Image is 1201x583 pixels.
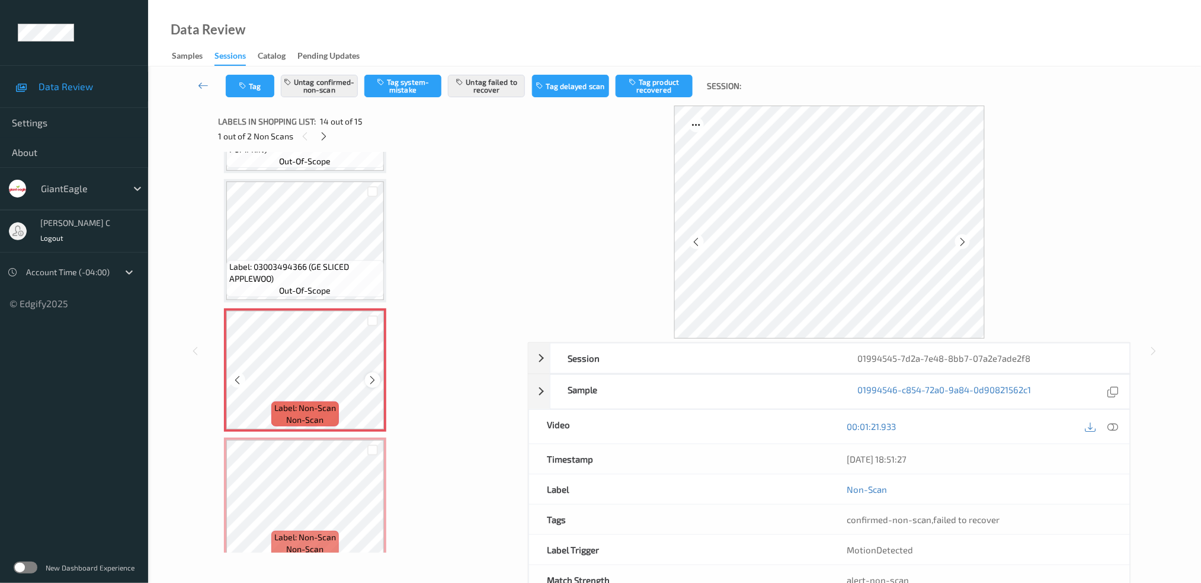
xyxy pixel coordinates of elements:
[297,48,371,65] a: Pending Updates
[529,410,830,444] div: Video
[274,531,336,543] span: Label: Non-Scan
[858,384,1032,400] a: 01994546-c854-72a0-9a84-0d90821562c1
[280,285,331,297] span: out-of-scope
[550,343,840,373] div: Session
[258,50,286,65] div: Catalog
[214,48,258,66] a: Sessions
[934,514,1000,525] span: failed to recover
[218,116,316,128] span: Labels in shopping list:
[847,483,888,495] a: Non-Scan
[280,155,331,167] span: out-of-scope
[529,374,1130,409] div: Sample01994546-c854-72a0-9a84-0d90821562c1
[532,75,609,97] button: Tag delayed scan
[847,453,1112,465] div: [DATE] 18:51:27
[171,24,245,36] div: Data Review
[274,402,336,414] span: Label: Non-Scan
[448,75,525,97] button: Untag failed to recover
[529,474,830,504] div: Label
[616,75,693,97] button: Tag product recovered
[550,375,840,409] div: Sample
[297,50,360,65] div: Pending Updates
[847,514,932,525] span: confirmed-non-scan
[214,50,246,66] div: Sessions
[172,48,214,65] a: Samples
[229,261,381,285] span: Label: 03003494366 (GE SLICED APPLEWOO)
[847,514,1000,525] span: ,
[707,80,742,92] span: Session:
[287,543,324,555] span: non-scan
[830,535,1130,565] div: MotionDetected
[281,75,358,97] button: Untag confirmed-non-scan
[172,50,203,65] div: Samples
[364,75,441,97] button: Tag system-mistake
[287,414,324,426] span: non-scan
[320,116,363,128] span: 14 out of 15
[847,420,896,432] a: 00:01:21.933
[529,343,1130,374] div: Session01994545-7d2a-7e48-8bb7-07a2e7ade2f8
[840,343,1130,373] div: 01994545-7d2a-7e48-8bb7-07a2e7ade2f8
[529,535,830,565] div: Label Trigger
[258,48,297,65] a: Catalog
[218,129,520,144] div: 1 out of 2 Non Scans
[529,505,830,534] div: Tags
[226,75,274,97] button: Tag
[529,444,830,474] div: Timestamp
